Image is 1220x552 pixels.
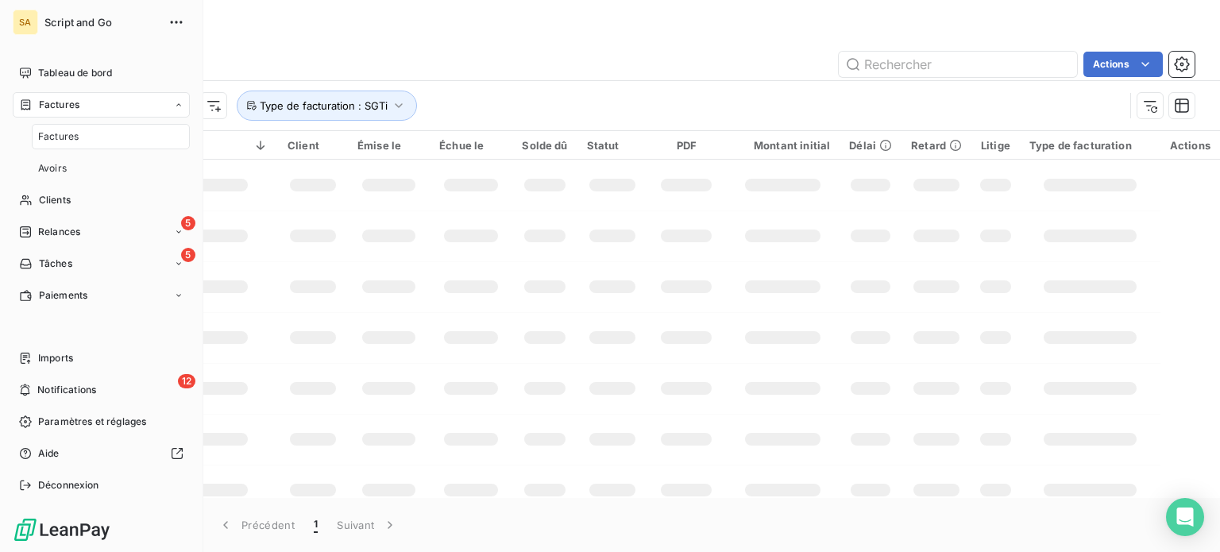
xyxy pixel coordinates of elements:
[39,98,79,112] span: Factures
[1029,139,1151,152] div: Type de facturation
[38,351,73,365] span: Imports
[911,139,962,152] div: Retard
[260,99,388,112] span: Type de facturation : SGTi
[735,139,830,152] div: Montant initial
[38,66,112,80] span: Tableau de bord
[44,16,159,29] span: Script and Go
[38,225,80,239] span: Relances
[314,517,318,533] span: 1
[522,139,567,152] div: Solde dû
[13,10,38,35] div: SA
[39,257,72,271] span: Tâches
[587,139,639,152] div: Statut
[849,139,892,152] div: Délai
[38,129,79,144] span: Factures
[37,383,96,397] span: Notifications
[38,446,60,461] span: Aide
[13,441,190,466] a: Aide
[181,248,195,262] span: 5
[658,139,716,152] div: PDF
[357,139,420,152] div: Émise le
[39,193,71,207] span: Clients
[1083,52,1163,77] button: Actions
[13,517,111,542] img: Logo LeanPay
[38,415,146,429] span: Paramètres et réglages
[1166,498,1204,536] div: Open Intercom Messenger
[237,91,417,121] button: Type de facturation : SGTi
[208,508,304,542] button: Précédent
[39,288,87,303] span: Paiements
[1170,139,1210,152] div: Actions
[327,508,407,542] button: Suivant
[304,508,327,542] button: 1
[839,52,1077,77] input: Rechercher
[181,216,195,230] span: 5
[38,478,99,492] span: Déconnexion
[439,139,503,152] div: Échue le
[981,139,1010,152] div: Litige
[288,139,338,152] div: Client
[178,374,195,388] span: 12
[38,161,67,176] span: Avoirs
